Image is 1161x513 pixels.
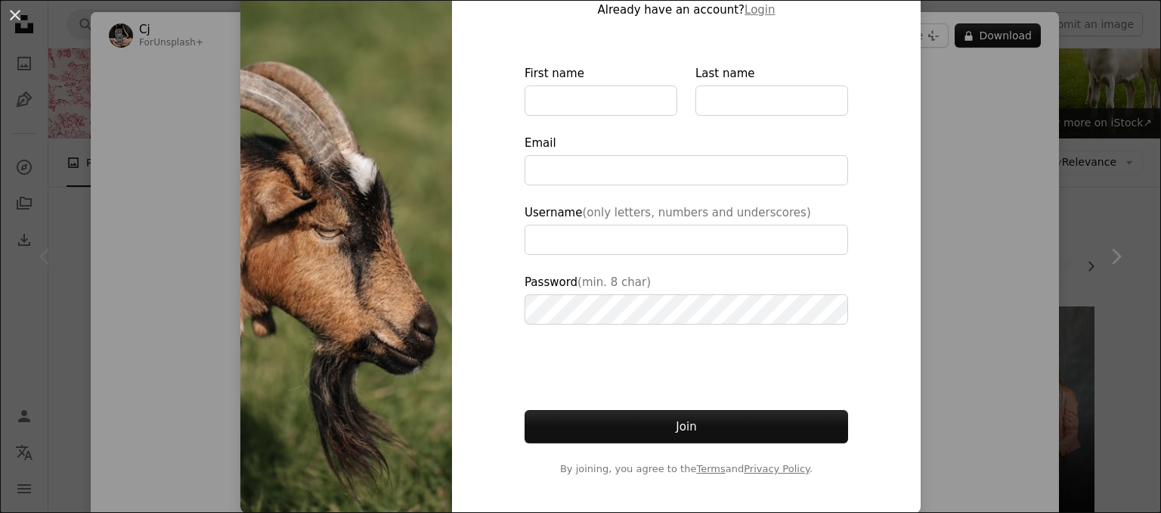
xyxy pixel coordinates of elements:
a: Privacy Policy [744,463,810,474]
label: Email [525,134,848,185]
label: First name [525,64,677,116]
p: Already have an account? [525,1,848,19]
input: Email [525,155,848,185]
label: Password [525,273,848,325]
a: Terms [696,463,725,474]
span: By joining, you agree to the and . [525,462,848,477]
span: (only letters, numbers and underscores) [582,206,810,219]
label: Last name [695,64,848,116]
input: Username(only letters, numbers and underscores) [525,225,848,255]
input: First name [525,85,677,116]
input: Password(min. 8 char) [525,294,848,325]
span: (min. 8 char) [577,275,651,289]
label: Username [525,204,848,255]
button: Login [745,1,775,19]
input: Last name [695,85,848,116]
button: Join [525,410,848,443]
